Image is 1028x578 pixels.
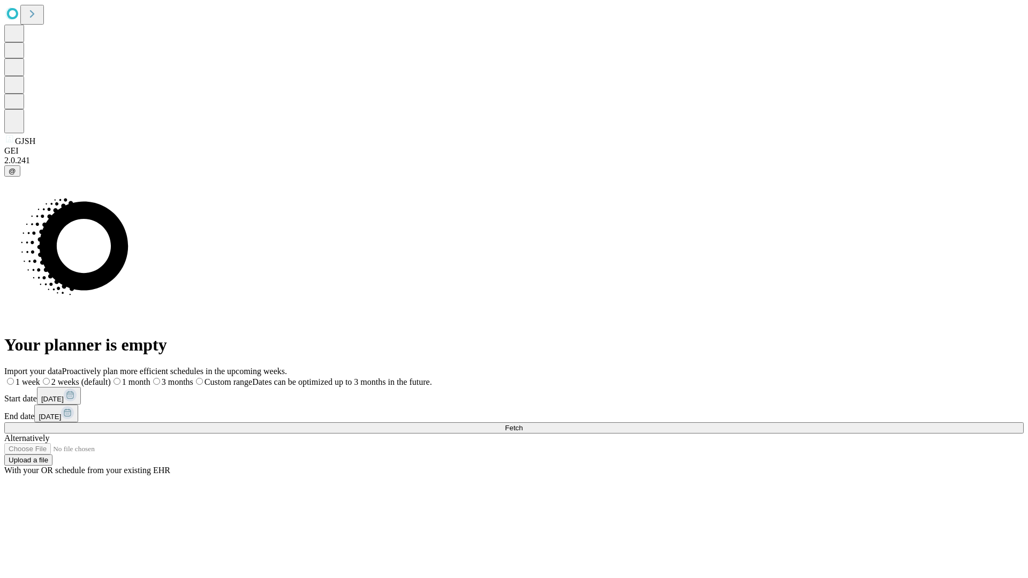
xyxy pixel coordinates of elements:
span: GJSH [15,136,35,146]
span: 1 month [122,377,150,386]
span: Fetch [505,424,523,432]
span: 3 months [162,377,193,386]
div: End date [4,405,1024,422]
span: [DATE] [41,395,64,403]
span: With your OR schedule from your existing EHR [4,466,170,475]
span: Custom range [205,377,252,386]
div: GEI [4,146,1024,156]
div: 2.0.241 [4,156,1024,165]
span: @ [9,167,16,175]
input: 3 months [153,378,160,385]
h1: Your planner is empty [4,335,1024,355]
div: Start date [4,387,1024,405]
input: 2 weeks (default) [43,378,50,385]
span: 2 weeks (default) [51,377,111,386]
input: Custom rangeDates can be optimized up to 3 months in the future. [196,378,203,385]
span: Dates can be optimized up to 3 months in the future. [252,377,432,386]
button: Upload a file [4,454,52,466]
span: Import your data [4,367,62,376]
button: Fetch [4,422,1024,433]
span: [DATE] [39,413,61,421]
button: [DATE] [34,405,78,422]
button: [DATE] [37,387,81,405]
input: 1 month [114,378,120,385]
span: 1 week [16,377,40,386]
span: Alternatively [4,433,49,443]
span: Proactively plan more efficient schedules in the upcoming weeks. [62,367,287,376]
input: 1 week [7,378,14,385]
button: @ [4,165,20,177]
